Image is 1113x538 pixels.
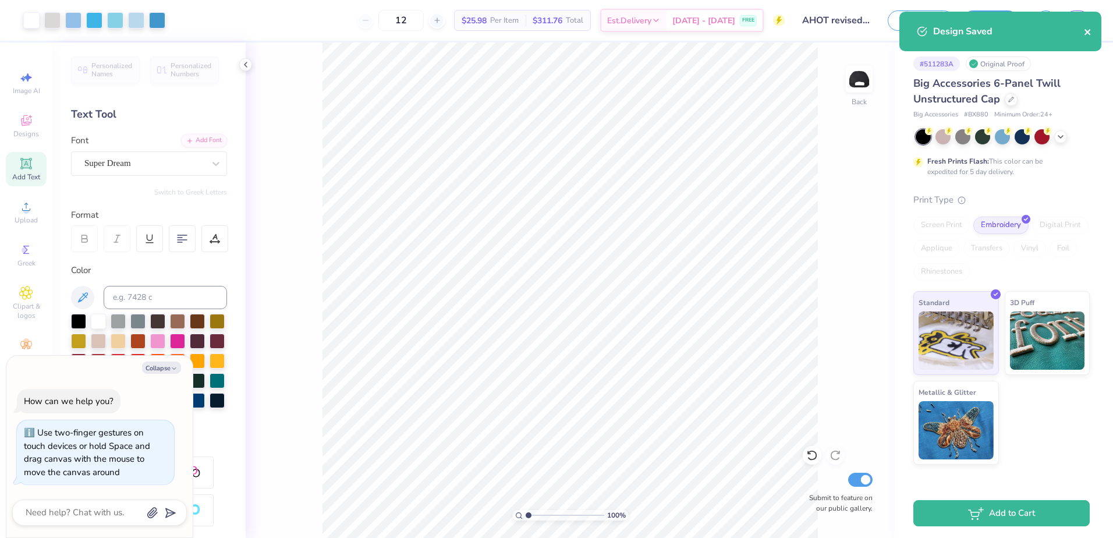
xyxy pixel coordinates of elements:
div: Embroidery [973,217,1029,234]
input: e.g. 7428 c [104,286,227,309]
span: $25.98 [462,15,487,27]
input: Untitled Design [793,9,879,32]
button: Add to Cart [913,500,1090,526]
img: Standard [919,312,994,370]
button: Save as [888,10,954,31]
label: Submit to feature on our public gallery. [803,493,873,514]
div: Text Tool [71,107,227,122]
span: Image AI [13,86,40,95]
div: Design Saved [933,24,1084,38]
button: Collapse [142,362,181,374]
button: close [1084,24,1092,38]
img: 3D Puff [1010,312,1085,370]
span: Decorate [12,354,40,363]
div: Digital Print [1032,217,1089,234]
span: Standard [919,296,949,309]
div: Use two-finger gestures on touch devices or hold Space and drag canvas with the mouse to move the... [24,427,150,478]
span: Big Accessories 6-Panel Twill Unstructured Cap [913,76,1061,106]
div: This color can be expedited for 5 day delivery. [927,156,1071,177]
span: 3D Puff [1010,296,1034,309]
strong: Fresh Prints Flash: [927,157,989,166]
span: Personalized Numbers [171,62,212,78]
span: Minimum Order: 24 + [994,110,1052,120]
div: Rhinestones [913,263,970,281]
span: Est. Delivery [607,15,651,27]
img: Metallic & Glitter [919,401,994,459]
img: Back [848,68,871,91]
div: Original Proof [966,56,1031,71]
span: Add Text [12,172,40,182]
span: Greek [17,259,36,268]
span: FREE [742,16,754,24]
button: Switch to Greek Letters [154,187,227,197]
span: Designs [13,129,39,139]
div: How can we help you? [24,395,114,407]
span: Metallic & Glitter [919,386,976,398]
span: Total [566,15,583,27]
div: Transfers [963,240,1010,257]
div: Format [71,208,228,222]
span: [DATE] - [DATE] [672,15,735,27]
div: Applique [913,240,960,257]
span: Per Item [490,15,519,27]
div: Back [852,97,867,107]
div: Vinyl [1013,240,1046,257]
label: Font [71,134,88,147]
div: Add Font [181,134,227,147]
span: 100 % [607,510,626,521]
span: Upload [15,215,38,225]
div: Foil [1050,240,1077,257]
span: Big Accessories [913,110,958,120]
span: # BX880 [964,110,988,120]
div: # 511283A [913,56,960,71]
input: – – [378,10,424,31]
div: Screen Print [913,217,970,234]
div: Color [71,264,227,277]
span: $311.76 [533,15,562,27]
div: Print Type [913,193,1090,207]
span: Personalized Names [91,62,133,78]
span: Clipart & logos [6,302,47,320]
